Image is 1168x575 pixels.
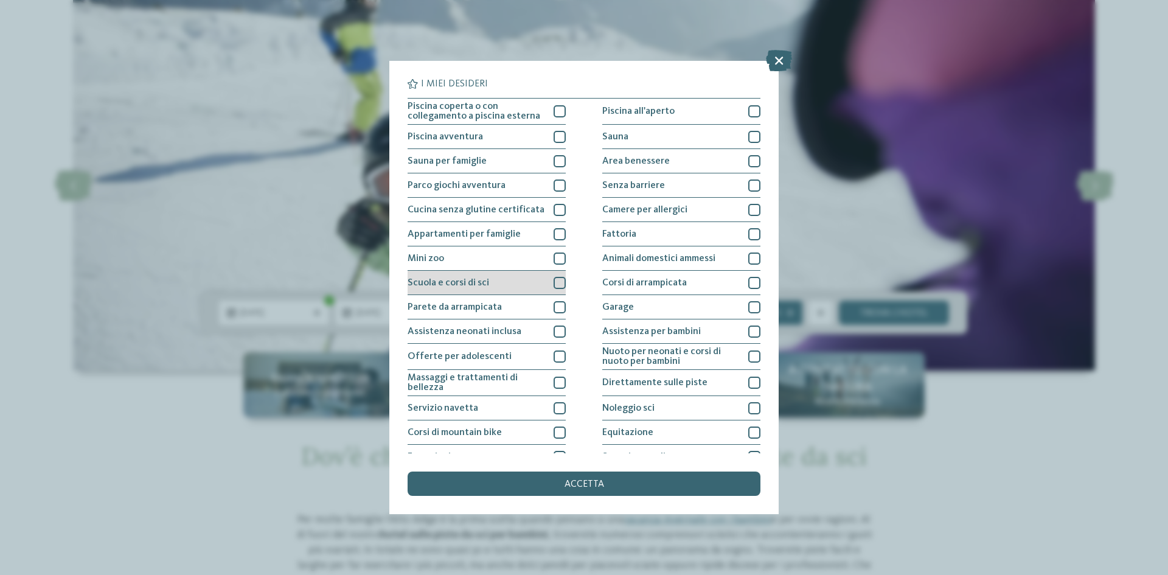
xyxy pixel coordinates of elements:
span: Mini zoo [408,254,444,263]
span: Animali domestici ammessi [602,254,715,263]
span: Camere per allergici [602,205,687,215]
span: Parco giochi avventura [408,181,506,190]
span: Direttamente sulle piste [602,378,707,388]
span: Senza barriere [602,181,665,190]
span: Sport invernali [602,452,666,462]
span: Servizio navetta [408,403,478,413]
span: Assistenza per bambini [602,327,701,336]
span: Massaggi e trattamenti di bellezza [408,373,544,392]
span: Piscina all'aperto [602,106,675,116]
span: I miei desideri [421,79,488,89]
span: Fattoria [602,229,636,239]
span: Corsi di arrampicata [602,278,687,288]
span: Cucina senza glutine certificata [408,205,544,215]
span: Parete da arrampicata [408,302,502,312]
span: Appartamenti per famiglie [408,229,521,239]
span: Corsi di mountain bike [408,428,502,437]
span: Sauna [602,132,628,142]
span: Piscina avventura [408,132,483,142]
span: Sauna per famiglie [408,156,487,166]
span: Garage [602,302,634,312]
span: Noleggio sci [602,403,655,413]
span: Nuoto per neonati e corsi di nuoto per bambini [602,347,739,366]
span: Escursioni [408,452,451,462]
span: accetta [565,479,604,489]
span: Piscina coperta o con collegamento a piscina esterna [408,102,544,121]
span: Area benessere [602,156,670,166]
span: Offerte per adolescenti [408,352,512,361]
span: Equitazione [602,428,653,437]
span: Assistenza neonati inclusa [408,327,521,336]
span: Scuola e corsi di sci [408,278,489,288]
